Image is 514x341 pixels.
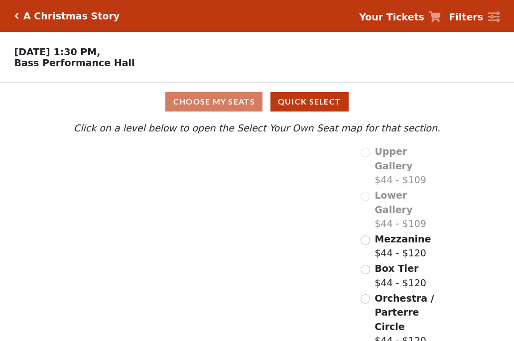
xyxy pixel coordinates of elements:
path: Lower Gallery - Seats Available: 0 [129,172,249,210]
h5: A Christmas Story [23,10,120,22]
path: Orchestra / Parterre Circle - Seats Available: 95 [183,244,298,313]
a: Filters [449,10,500,24]
label: $44 - $120 [375,232,431,260]
span: Upper Gallery [375,146,412,171]
strong: Filters [449,11,483,22]
span: Lower Gallery [375,190,412,215]
span: Mezzanine [375,233,431,244]
a: Your Tickets [359,10,441,24]
label: $44 - $109 [375,144,443,187]
p: Click on a level below to open the Select Your Own Seat map for that section. [71,121,443,135]
a: Click here to go back to filters [14,12,19,19]
span: Orchestra / Parterre Circle [375,293,434,332]
button: Quick Select [270,92,349,112]
label: $44 - $109 [375,188,443,231]
span: Box Tier [375,263,418,274]
strong: Your Tickets [359,11,424,22]
path: Upper Gallery - Seats Available: 0 [120,149,234,177]
label: $44 - $120 [375,261,426,290]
